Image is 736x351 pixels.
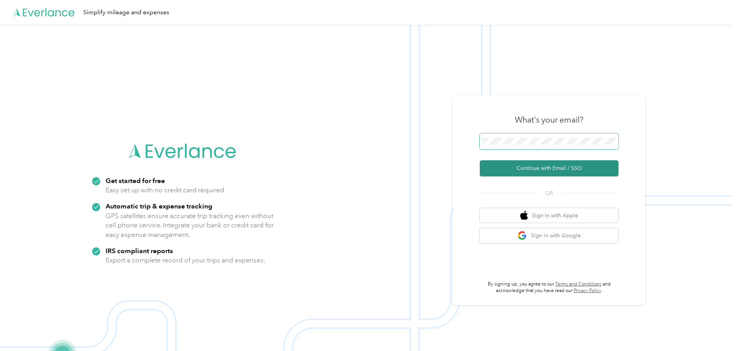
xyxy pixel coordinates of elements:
[536,189,563,197] span: OR
[518,231,527,240] img: google logo
[520,211,528,220] img: apple logo
[574,288,601,294] a: Privacy Policy
[106,247,173,255] strong: IRS compliant reports
[480,160,618,176] button: Continue with Email / SSO
[480,208,618,223] button: apple logoSign in with Apple
[106,211,274,240] p: GPS satellites ensure accurate trip tracking even without cell phone service. Integrate your bank...
[555,281,602,287] a: Terms and Conditions
[106,176,165,185] strong: Get started for free
[106,255,265,265] p: Export a complete record of your trips and expenses.
[83,8,169,17] div: Simplify mileage and expenses
[515,114,583,125] h3: What's your email?
[480,281,618,294] p: By signing up, you agree to our and acknowledge that you have read our .
[480,228,618,243] button: google logoSign in with Google
[106,185,224,195] p: Easy set up with no credit card required
[106,202,212,210] strong: Automatic trip & expense tracking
